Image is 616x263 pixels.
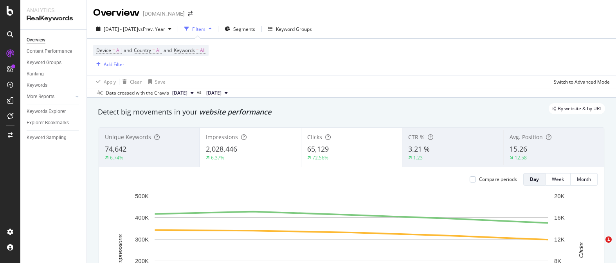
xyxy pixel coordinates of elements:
[169,88,197,98] button: [DATE]
[138,26,165,32] span: vs Prev. Year
[134,47,151,54] span: Country
[27,81,47,89] div: Keywords
[510,144,527,154] span: 15.26
[203,88,231,98] button: [DATE]
[124,47,132,54] span: and
[222,23,258,35] button: Segments
[27,119,69,127] div: Explorer Bookmarks
[27,93,54,101] div: More Reports
[27,47,72,55] div: Content Performance
[105,144,126,154] span: 74,642
[276,26,312,32] div: Keyword Groups
[558,106,602,111] span: By website & by URL
[523,173,546,186] button: Day
[135,236,149,243] text: 300K
[27,107,66,116] div: Keywords Explorer
[27,14,80,23] div: RealKeywords
[96,47,111,54] span: Device
[206,133,238,141] span: Impressions
[156,45,162,56] span: All
[27,93,73,101] a: More Reports
[196,47,199,54] span: =
[233,26,255,32] span: Segments
[554,79,610,85] div: Switch to Advanced Mode
[554,193,565,199] text: 20K
[130,79,142,85] div: Clear
[93,75,116,88] button: Apply
[27,47,81,55] a: Content Performance
[589,236,608,255] iframe: Intercom live chat
[172,89,187,97] span: 2025 Oct. 6th
[307,144,329,154] span: 65,129
[104,61,124,68] div: Add Filter
[119,75,142,88] button: Clear
[479,176,517,182] div: Compare periods
[197,89,203,96] span: vs
[181,23,215,35] button: Filters
[554,236,565,243] text: 12K
[554,214,565,221] text: 16K
[143,10,185,18] div: [DOMAIN_NAME]
[27,70,44,78] div: Ranking
[106,89,169,97] div: Data crossed with the Crawls
[413,154,423,161] div: 1.23
[27,134,67,142] div: Keyword Sampling
[200,45,205,56] span: All
[116,45,122,56] span: All
[530,176,539,182] div: Day
[577,176,591,182] div: Month
[206,89,222,97] span: 2024 Oct. 9th
[104,26,138,32] span: [DATE] - [DATE]
[27,70,81,78] a: Ranking
[105,133,151,141] span: Unique Keywords
[307,133,322,141] span: Clicks
[145,75,166,88] button: Save
[135,214,149,221] text: 400K
[27,36,45,44] div: Overview
[174,47,195,54] span: Keywords
[552,176,564,182] div: Week
[152,47,155,54] span: =
[408,133,425,141] span: CTR %
[93,59,124,69] button: Add Filter
[110,154,123,161] div: 6.74%
[27,81,81,89] a: Keywords
[27,119,81,127] a: Explorer Bookmarks
[571,173,598,186] button: Month
[265,23,315,35] button: Keyword Groups
[408,144,430,154] span: 3.21 %
[211,154,224,161] div: 6.37%
[27,36,81,44] a: Overview
[27,134,81,142] a: Keyword Sampling
[549,103,605,114] div: legacy label
[551,75,610,88] button: Switch to Advanced Mode
[515,154,527,161] div: 12.58
[112,47,115,54] span: =
[27,6,80,14] div: Analytics
[135,193,149,199] text: 500K
[93,23,175,35] button: [DATE] - [DATE]vsPrev. Year
[605,236,612,243] span: 1
[312,154,328,161] div: 72.56%
[188,11,193,16] div: arrow-right-arrow-left
[164,47,172,54] span: and
[206,144,237,154] span: 2,028,446
[27,107,81,116] a: Keywords Explorer
[155,79,166,85] div: Save
[104,79,116,85] div: Apply
[93,6,140,20] div: Overview
[27,59,81,67] a: Keyword Groups
[510,133,543,141] span: Avg. Position
[192,26,205,32] div: Filters
[546,173,571,186] button: Week
[27,59,61,67] div: Keyword Groups
[578,242,584,258] text: Clicks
